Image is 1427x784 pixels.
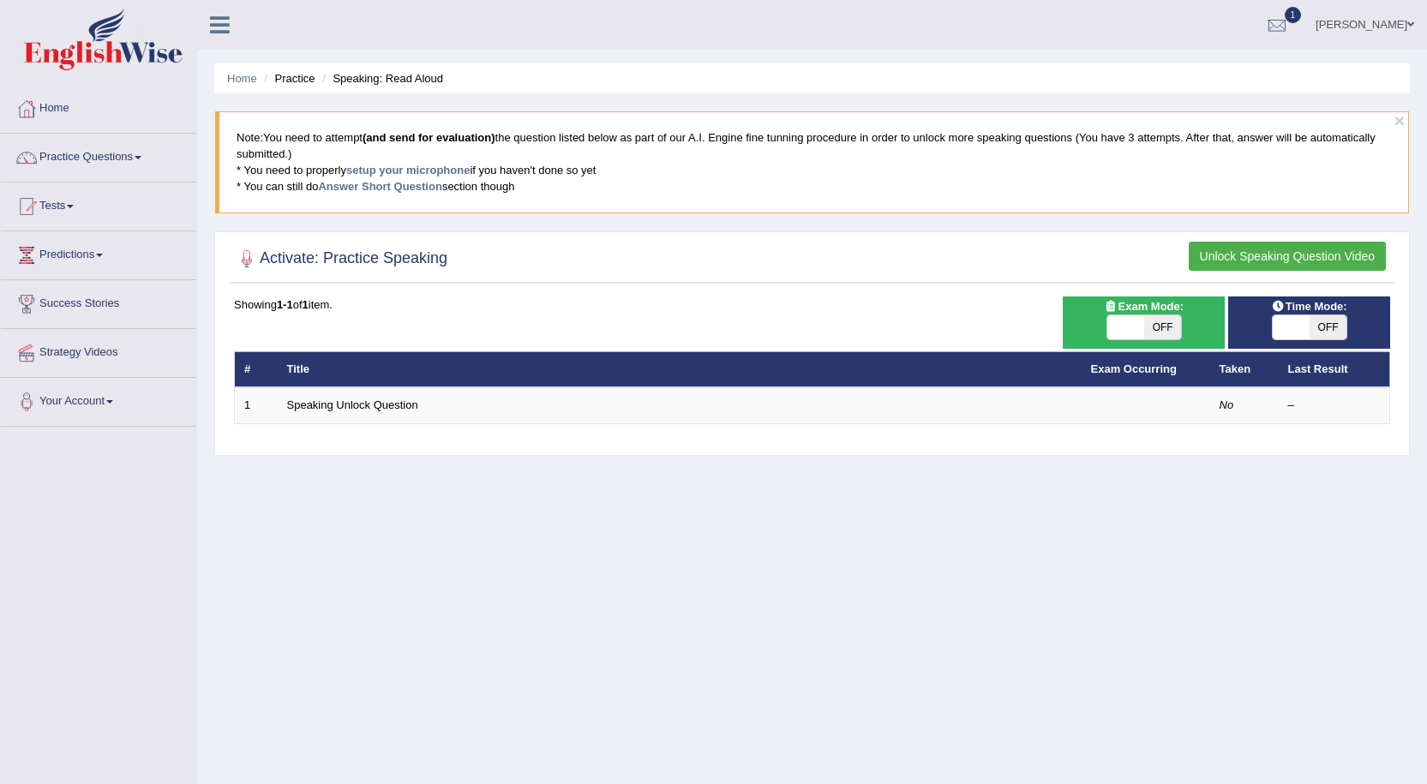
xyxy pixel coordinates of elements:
[1,329,196,372] a: Strategy Videos
[1210,351,1279,387] th: Taken
[1,378,196,421] a: Your Account
[318,70,443,87] li: Speaking: Read Aloud
[227,72,257,85] a: Home
[278,351,1082,387] th: Title
[1288,398,1381,414] div: –
[234,246,447,272] h2: Activate: Practice Speaking
[1265,297,1354,315] span: Time Mode:
[215,111,1409,212] blockquote: You need to attempt the question listed below as part of our A.I. Engine fine tunning procedure i...
[363,131,495,144] b: (and send for evaluation)
[1098,297,1190,315] span: Exam Mode:
[277,298,293,311] b: 1-1
[287,398,418,411] a: Speaking Unlock Question
[303,298,309,311] b: 1
[1310,315,1346,339] span: OFF
[1279,351,1390,387] th: Last Result
[1063,296,1225,349] div: Show exams occurring in exams
[346,164,470,177] a: setup your microphone
[235,387,278,423] td: 1
[1,280,196,323] a: Success Stories
[318,180,441,193] a: Answer Short Question
[1144,315,1181,339] span: OFF
[1285,7,1302,23] span: 1
[1,183,196,225] a: Tests
[1394,111,1405,129] button: ×
[1220,398,1234,411] em: No
[234,296,1390,313] div: Showing of item.
[1091,362,1177,375] a: Exam Occurring
[1,85,196,128] a: Home
[1,134,196,177] a: Practice Questions
[1,231,196,274] a: Predictions
[235,351,278,387] th: #
[237,131,263,144] span: Note:
[260,70,315,87] li: Practice
[1189,242,1386,271] button: Unlock Speaking Question Video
